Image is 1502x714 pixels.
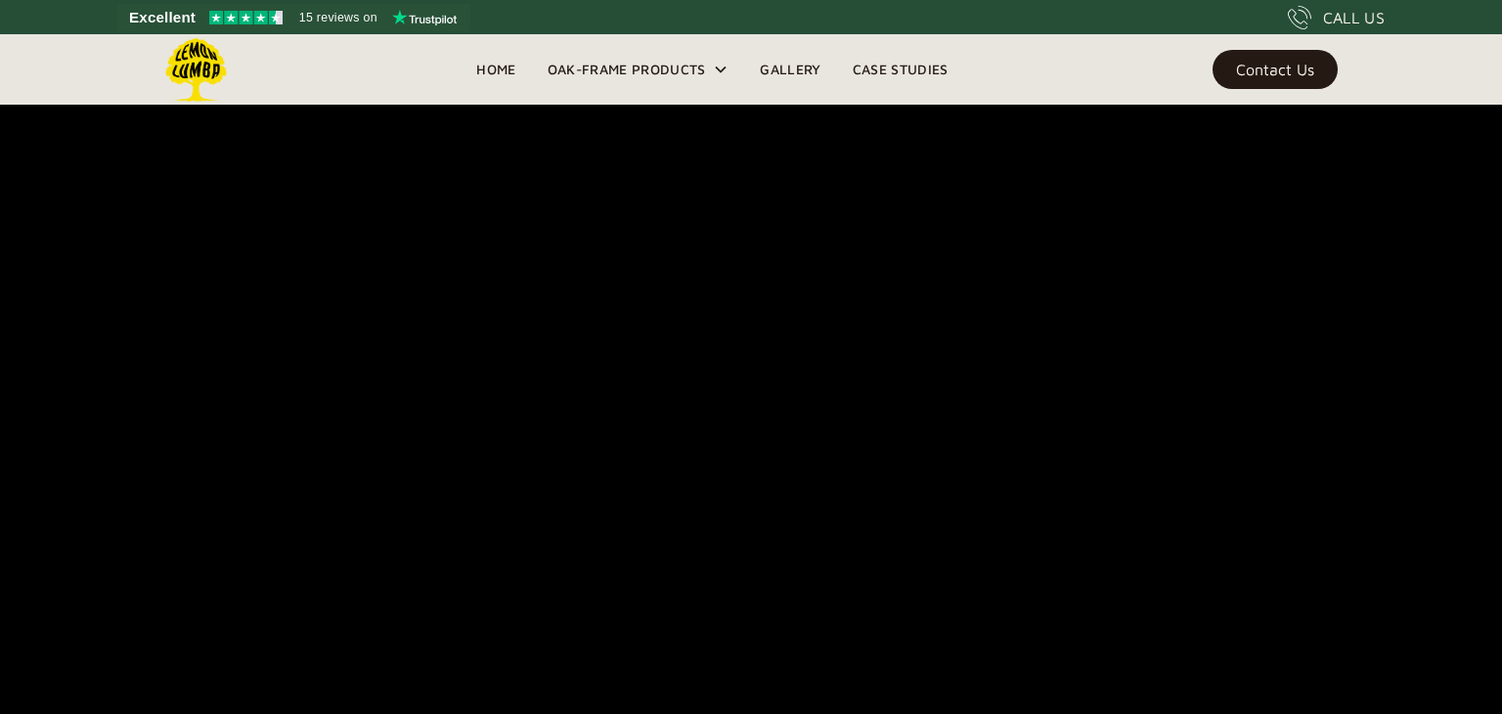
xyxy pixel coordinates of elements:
[299,6,377,29] span: 15 reviews on
[461,55,531,84] a: Home
[117,4,470,31] a: See Lemon Lumba reviews on Trustpilot
[129,6,196,29] span: Excellent
[548,58,706,81] div: Oak-Frame Products
[209,11,283,24] img: Trustpilot 4.5 stars
[392,10,457,25] img: Trustpilot logo
[744,55,836,84] a: Gallery
[837,55,964,84] a: Case Studies
[1213,50,1338,89] a: Contact Us
[532,34,745,105] div: Oak-Frame Products
[1288,6,1385,29] a: CALL US
[1323,6,1385,29] div: CALL US
[1236,63,1314,76] div: Contact Us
